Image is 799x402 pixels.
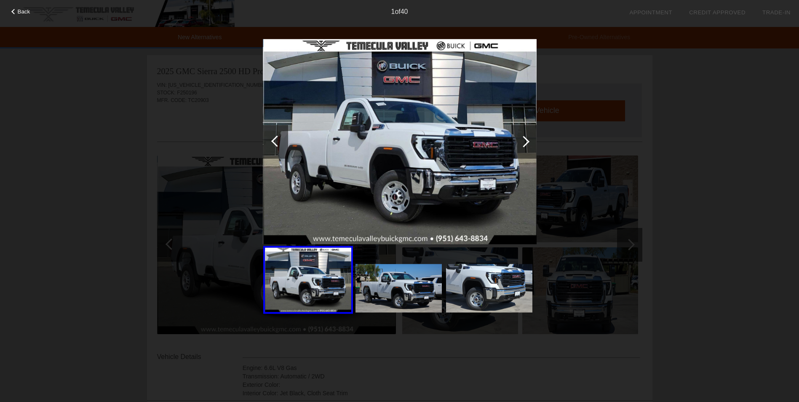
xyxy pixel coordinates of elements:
a: Trade-In [762,9,791,16]
img: 2.jpg [355,264,442,312]
a: Credit Approved [689,9,746,16]
a: Appointment [629,9,672,16]
span: 40 [401,8,408,15]
img: 3.jpg [446,264,532,312]
span: Back [18,8,30,15]
img: 1.jpg [263,39,537,244]
span: 1 [391,8,395,15]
